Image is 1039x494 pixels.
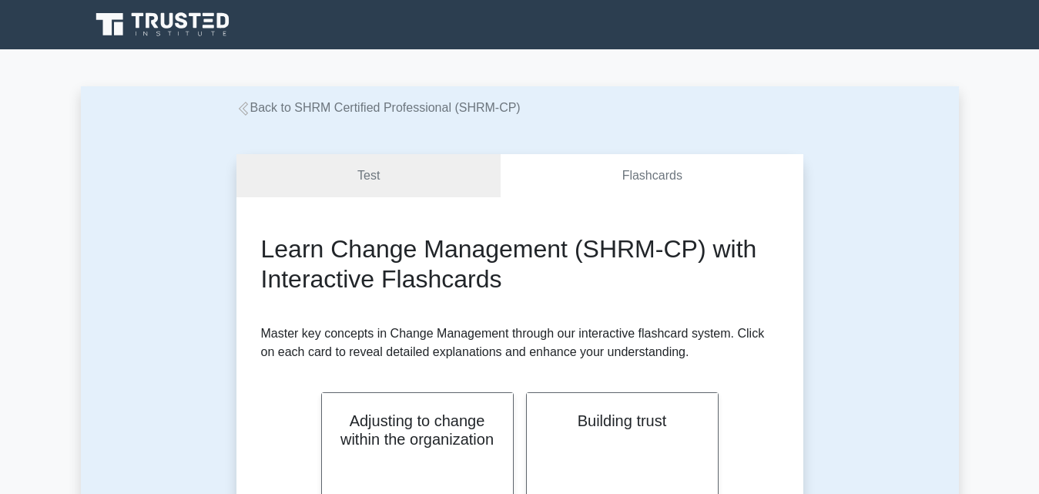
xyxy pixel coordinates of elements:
[236,154,501,198] a: Test
[261,234,779,294] h2: Learn Change Management (SHRM-CP) with Interactive Flashcards
[340,412,494,449] h2: Adjusting to change within the organization
[501,154,803,198] a: Flashcards
[261,324,779,361] p: Master key concepts in Change Management through our interactive flashcard system. Click on each ...
[545,412,699,430] h2: Building trust
[236,101,521,114] a: Back to SHRM Certified Professional (SHRM-CP)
